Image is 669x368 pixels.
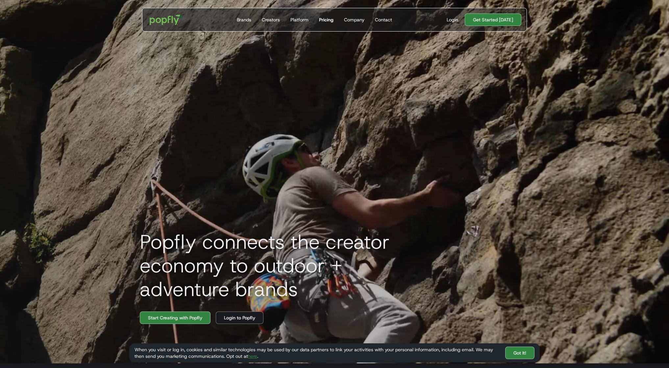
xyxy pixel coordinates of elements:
[344,16,364,23] div: Company
[216,311,263,324] a: Login to Popfly
[375,16,392,23] div: Contact
[447,16,458,23] div: Login
[248,353,257,359] a: here
[444,16,461,23] a: Login
[505,347,534,359] a: Got It!
[316,8,336,31] a: Pricing
[341,8,367,31] a: Company
[140,311,211,324] a: Start Creating with Popfly
[135,230,431,301] h1: Popfly connects the creator economy to outdoor + adventure brands
[135,346,500,359] div: When you visit or log in, cookies and similar technologies may be used by our data partners to li...
[372,8,395,31] a: Contact
[259,8,283,31] a: Creators
[234,8,254,31] a: Brands
[290,16,309,23] div: Platform
[288,8,311,31] a: Platform
[237,16,251,23] div: Brands
[262,16,280,23] div: Creators
[319,16,334,23] div: Pricing
[145,10,187,30] a: home
[465,13,521,26] a: Get Started [DATE]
